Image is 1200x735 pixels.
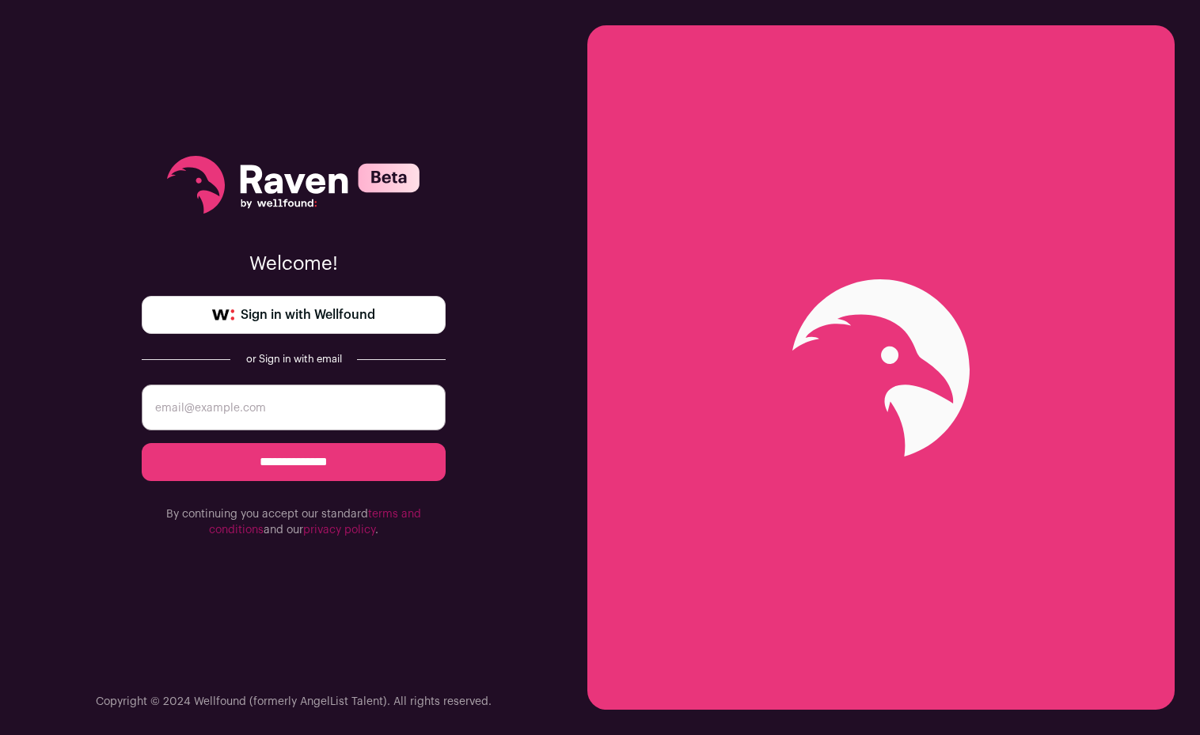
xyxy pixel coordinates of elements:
[142,506,446,538] p: By continuing you accept our standard and our .
[241,305,375,324] span: Sign in with Wellfound
[142,252,446,277] p: Welcome!
[212,309,234,320] img: wellfound-symbol-flush-black-fb3c872781a75f747ccb3a119075da62bfe97bd399995f84a933054e44a575c4.png
[142,296,446,334] a: Sign in with Wellfound
[243,353,344,366] div: or Sign in with email
[303,525,375,536] a: privacy policy
[96,694,492,710] p: Copyright © 2024 Wellfound (formerly AngelList Talent). All rights reserved.
[142,385,446,430] input: email@example.com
